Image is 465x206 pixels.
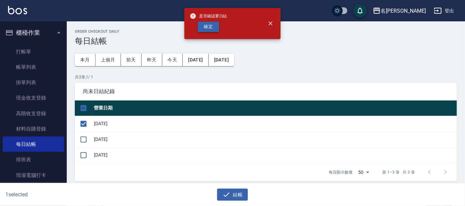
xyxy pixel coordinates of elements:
[329,169,353,175] p: 每頁顯示數量
[263,16,278,31] button: close
[356,163,372,181] div: 50
[209,54,234,66] button: [DATE]
[92,116,457,132] td: [DATE]
[3,59,64,75] a: 帳單列表
[5,190,115,199] h6: 1 selected
[382,169,415,175] p: 第 1–3 筆 共 3 筆
[121,54,142,66] button: 前天
[3,106,64,121] a: 高階收支登錄
[75,29,457,34] h2: Order checkout daily
[75,36,457,46] h3: 每日結帳
[3,121,64,137] a: 材料自購登錄
[3,24,64,41] button: 櫃檯作業
[83,88,449,95] span: 尚未日結紀錄
[217,189,248,201] button: 結帳
[3,75,64,90] a: 掛單列表
[381,7,426,15] div: 名[PERSON_NAME]
[370,4,429,18] button: 名[PERSON_NAME]
[92,147,457,163] td: [DATE]
[75,54,96,66] button: 本月
[8,6,27,14] img: Logo
[198,22,219,32] button: 確定
[3,90,64,106] a: 現金收支登錄
[3,137,64,152] a: 每日結帳
[92,132,457,147] td: [DATE]
[431,5,457,17] button: 登出
[190,13,227,19] span: 是否確認要日結
[142,54,162,66] button: 昨天
[3,44,64,59] a: 打帳單
[96,54,121,66] button: 上個月
[75,74,457,80] p: 共 3 筆, 1 / 1
[162,54,183,66] button: 今天
[3,168,64,183] a: 現場電腦打卡
[3,152,64,167] a: 排班表
[92,100,457,116] th: 營業日期
[353,4,367,17] button: save
[183,54,208,66] button: [DATE]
